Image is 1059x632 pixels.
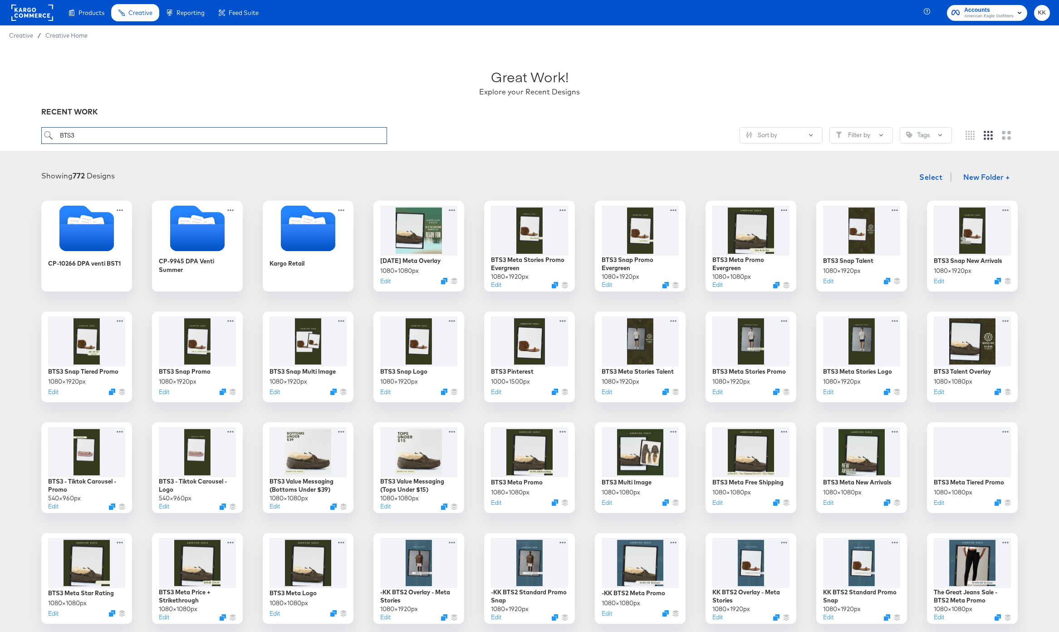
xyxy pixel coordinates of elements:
svg: Duplicate [441,504,447,510]
div: BTS3 Snap Promo1080×1920pxEditDuplicate [152,311,243,402]
div: BTS3 - Tiktok Carousel - Logo [159,477,236,494]
svg: Sliders [746,132,752,138]
div: BTS3 Meta New Arrivals1080×1080pxEditDuplicate [816,422,907,513]
svg: Duplicate [995,389,1001,395]
div: Great Work! [491,67,569,87]
div: BTS3 Meta Stories Logo [823,367,892,376]
div: KK BTS2 Overlay - Meta Stories [712,588,789,605]
div: BTS3 Talent Overlay [934,367,991,376]
button: Edit [491,281,501,289]
button: Edit [48,388,59,396]
button: Duplicate [884,499,890,506]
svg: Duplicate [773,282,780,288]
div: BTS3 Meta Stories Promo [712,367,786,376]
div: 1080 × 1920 px [602,272,639,281]
button: Duplicate [884,389,890,395]
div: Kargo Retail [263,201,353,291]
button: Duplicate [995,499,1001,506]
div: 1080 × 1080 px [934,605,972,613]
div: BTS3 Meta New Arrivals [823,478,892,487]
svg: Duplicate [330,610,337,617]
button: AccountsAmerican Eagle Outfitters [947,5,1027,21]
button: KK [1034,5,1050,21]
div: BTS3 Meta Stories Promo Evergreen1080×1920pxEditDuplicate [484,201,575,291]
button: Edit [270,609,280,618]
div: 1000 × 1500 px [491,377,530,386]
svg: Tag [906,132,912,138]
div: BTS3 Meta Stories Talent [602,367,674,376]
div: -KK BTS2 Standard Promo Snap1080×1920pxEditDuplicate [484,533,575,624]
div: 1080 × 1920 px [48,377,86,386]
div: 1080 × 1080 px [491,488,529,497]
button: Edit [934,277,944,286]
div: CP-10266 DPA venti BST1 [48,259,121,268]
div: 1080 × 1920 px [491,605,529,613]
button: Duplicate [662,499,669,506]
button: Edit [602,609,612,618]
div: BTS3 Snap Talent1080×1920pxEditDuplicate [816,201,907,291]
button: Edit [491,613,501,622]
div: KK BTS2 Overlay - Meta Stories1080×1920pxEditDuplicate [706,533,796,624]
button: Duplicate [552,499,558,506]
div: BTS3 Meta Stories Logo1080×1920pxEditDuplicate [816,311,907,402]
svg: Duplicate [552,282,558,288]
button: Duplicate [773,499,780,506]
div: BTS3 Snap Logo1080×1920pxEditDuplicate [373,311,464,402]
div: -KK BTS2 Overlay - Meta Stories1080×1920pxEditDuplicate [373,533,464,624]
button: Duplicate [552,614,558,621]
div: 1080 × 1080 px [602,488,640,497]
span: KK [1038,8,1046,18]
div: 1080 × 1080 px [270,494,308,503]
div: BTS3 Snap Tiered Promo [48,367,118,376]
div: BTS3 Meta Promo [491,478,543,487]
button: Edit [48,609,59,618]
div: 1080 × 1080 px [602,599,640,607]
div: 540 × 960 px [159,494,191,503]
svg: Duplicate [884,278,890,284]
button: SlidersSort by [740,127,823,143]
div: Showing Designs [41,171,115,181]
div: The Great Jeans Sale - BTS2 Meta Promo [934,588,1011,605]
button: Edit [270,388,280,396]
div: BTS3 Pinterest1000×1500pxEditDuplicate [484,311,575,402]
div: BTS3 Snap Promo Evergreen [602,256,679,272]
div: BTS3 Meta Tiered Promo [934,478,1004,487]
svg: Duplicate [552,389,558,395]
div: BTS3 Value Messaging (Bottoms Under $39) [270,477,347,494]
div: 1080 × 1080 px [712,272,751,281]
button: Duplicate [773,614,780,621]
div: 1080 × 1920 px [270,377,307,386]
svg: Duplicate [884,614,890,621]
button: Edit [602,499,612,507]
button: Edit [380,613,391,622]
svg: Duplicate [441,389,447,395]
button: Duplicate [995,614,1001,621]
svg: Duplicate [330,504,337,510]
div: 1080 × 1920 px [712,605,750,613]
div: 1080 × 1080 px [934,488,972,497]
span: Creative Home [45,32,88,39]
svg: Folder [41,206,132,251]
svg: Small grid [966,131,975,140]
div: -KK BTS2 Standard Promo Snap [491,588,568,605]
button: Duplicate [109,389,115,395]
button: Select [916,168,946,186]
div: Explore your Recent Designs [479,87,580,97]
svg: Duplicate [109,610,115,617]
button: Edit [48,502,59,511]
button: Duplicate [220,614,226,621]
div: BTS3 Meta Promo Evergreen1080×1080pxEditDuplicate [706,201,796,291]
button: Duplicate [220,504,226,510]
span: Feed Suite [229,9,259,16]
svg: Filter [836,132,842,138]
div: RECENT WORK [41,107,1018,117]
div: BTS3 - Tiktok Carousel - Promo [48,477,125,494]
button: New Folder + [956,169,1018,187]
svg: Duplicate [441,614,447,621]
div: BTS3 Meta Promo Evergreen [712,256,789,272]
